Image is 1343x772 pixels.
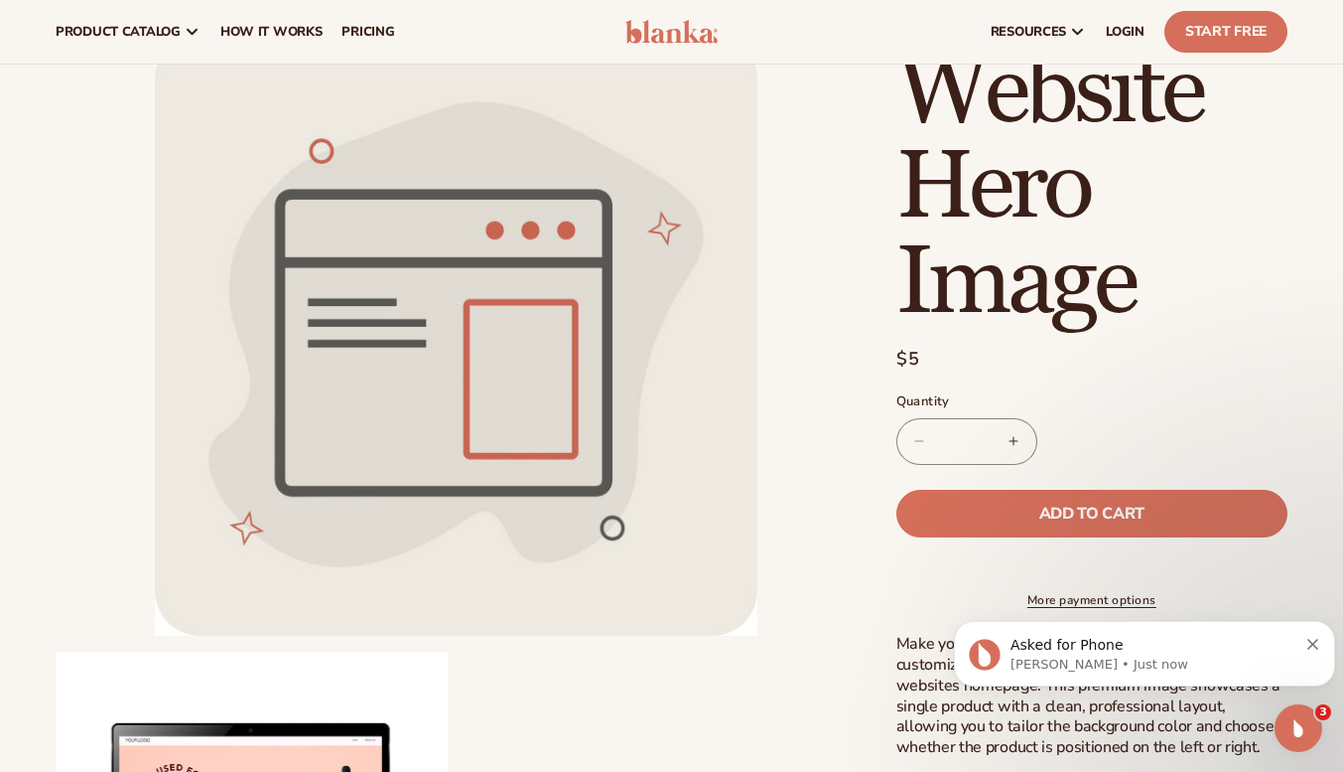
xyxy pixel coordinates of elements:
span: LOGIN [1106,24,1144,40]
span: 3 [1315,704,1331,720]
a: Start Free [1164,11,1287,53]
span: Add to cart [1039,506,1144,522]
p: Make your product stand out with a high-quality, customizable hero image designed to elevate your... [896,634,1287,758]
img: logo [625,20,719,44]
h1: Website Hero Image [896,45,1287,331]
span: How It Works [220,24,323,40]
span: resources [991,24,1066,40]
span: pricing [341,24,394,40]
span: product catalog [56,24,181,40]
iframe: Intercom live chat [1275,704,1322,752]
button: Add to cart [896,490,1287,538]
a: More payment options [896,591,1287,609]
span: $5 [896,346,921,373]
iframe: Intercom notifications message [946,579,1343,718]
label: Quantity [896,392,1287,412]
